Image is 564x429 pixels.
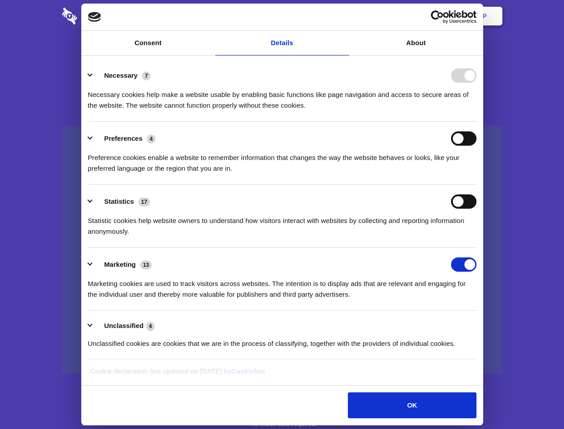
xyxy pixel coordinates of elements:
iframe: Drift Widget Chat Controller [519,384,553,418]
span: 7 [142,71,150,80]
label: Preferences [104,135,142,142]
h1: Eliminate Slack Data Loss. [62,40,502,72]
div: Preference cookies enable a website to remember information that changes the way the website beha... [88,146,476,174]
a: Wistia video thumbnail [62,126,502,374]
div: Cookie declaration last updated on [DATE] by [84,366,480,383]
a: Cookiebot [231,367,265,375]
span: 4 [147,135,155,143]
img: logo [88,12,101,22]
a: Pricing [262,2,301,30]
a: Consent [81,31,215,55]
div: Necessary cookies help make a website usable by enabling basic functions like page navigation and... [88,83,476,111]
button: Marketing (13) [88,257,158,272]
label: Marketing [104,261,136,268]
button: OK [348,392,476,418]
a: Contact [362,2,403,30]
button: Necessary (7) [88,68,156,83]
a: Usercentrics Cookiebot - opens in a new window [398,10,476,24]
a: Login [405,2,444,30]
span: 13 [140,261,152,269]
button: Statistics (17) [88,194,156,209]
button: Preferences (4) [88,131,161,146]
label: Statistics [104,198,134,205]
div: Marketing cookies are used to track visitors across websites. The intention is to display ads tha... [88,272,476,300]
div: Unclassified cookies are cookies that we are in the process of classifying, together with the pro... [88,332,476,349]
div: Statistic cookies help website owners to understand how visitors interact with websites by collec... [88,209,476,237]
span: 4 [146,322,155,331]
button: Unclassified (4) [88,320,160,332]
label: Necessary [104,71,138,79]
img: logo-wordmark-white-trans-d4663122ce5f474addd5e946df7df03e33cb6a1c49d2221995e7729f52c070b2.svg [62,8,138,25]
a: About [349,31,483,55]
a: Details [215,31,349,55]
h4: Auto-redaction of sensitive data, encrypted data sharing and self-destructing private chats. Shar... [62,81,502,111]
span: 17 [138,198,150,206]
